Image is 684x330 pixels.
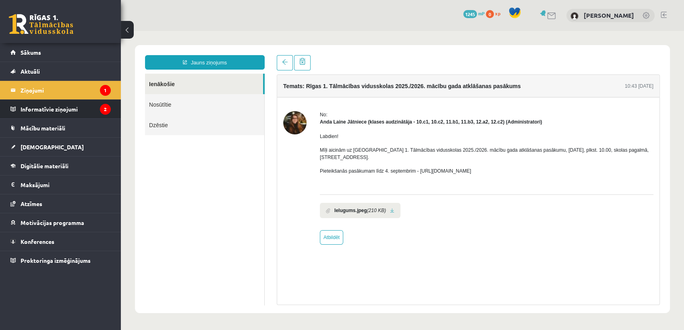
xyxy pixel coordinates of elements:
[21,162,68,169] span: Digitālie materiāli
[504,52,533,59] div: 10:43 [DATE]
[199,115,533,130] p: Mīļi aicinām uz [GEOGRAPHIC_DATA] 1. Tālmācības vidusskolas 2025./2026. mācību gada atklāšanas pa...
[21,68,40,75] span: Aktuāli
[10,119,111,137] a: Mācību materiāli
[21,257,91,264] span: Proktoringa izmēģinājums
[21,49,41,56] span: Sākums
[162,80,186,103] img: Anda Laine Jātniece (klases audzinātāja - 10.c1, 10.c2, 11.b1, 11.b3, 12.a2, 12.c2)
[584,11,634,19] a: [PERSON_NAME]
[495,10,500,16] span: xp
[24,63,143,84] a: Nosūtītie
[100,85,111,96] i: 1
[21,200,42,207] span: Atzīmes
[478,10,485,16] span: mP
[21,124,65,132] span: Mācību materiāli
[570,12,578,20] img: Viktorija Ivanova
[199,88,421,94] strong: Anda Laine Jātniece (klases audzinātāja - 10.c1, 10.c2, 11.b1, 11.b3, 12.a2, 12.c2) (Administratori)
[162,52,400,58] h4: Temats: Rīgas 1. Tālmācības vidusskolas 2025./2026. mācību gada atklāšanas pasākums
[10,157,111,175] a: Digitālie materiāli
[10,232,111,251] a: Konferences
[463,10,477,18] span: 1245
[486,10,504,16] a: 0 xp
[10,62,111,80] a: Aktuāli
[21,143,84,151] span: [DEMOGRAPHIC_DATA]
[21,238,54,245] span: Konferences
[21,81,111,99] legend: Ziņojumi
[463,10,485,16] a: 1245 mP
[10,251,111,270] a: Proktoringa izmēģinājums
[199,199,222,214] a: Atbildēt
[10,175,111,194] a: Maksājumi
[10,100,111,118] a: Informatīvie ziņojumi2
[24,43,142,63] a: Ienākošie
[21,100,111,118] legend: Informatīvie ziņojumi
[246,176,265,183] i: (210 KB)
[9,14,73,34] a: Rīgas 1. Tālmācības vidusskola
[24,84,143,104] a: Dzēstie
[486,10,494,18] span: 0
[100,104,111,115] i: 2
[213,176,246,183] b: Ielugums.jpeg
[199,136,533,144] p: Pieteikšanās pasākumam līdz 4. septembrim - [URL][DOMAIN_NAME]
[10,81,111,99] a: Ziņojumi1
[10,43,111,62] a: Sākums
[10,194,111,213] a: Atzīmes
[21,175,111,194] legend: Maksājumi
[10,138,111,156] a: [DEMOGRAPHIC_DATA]
[199,80,533,87] div: No:
[10,213,111,232] a: Motivācijas programma
[199,102,533,109] p: Labdien!
[24,24,144,39] a: Jauns ziņojums
[21,219,84,226] span: Motivācijas programma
